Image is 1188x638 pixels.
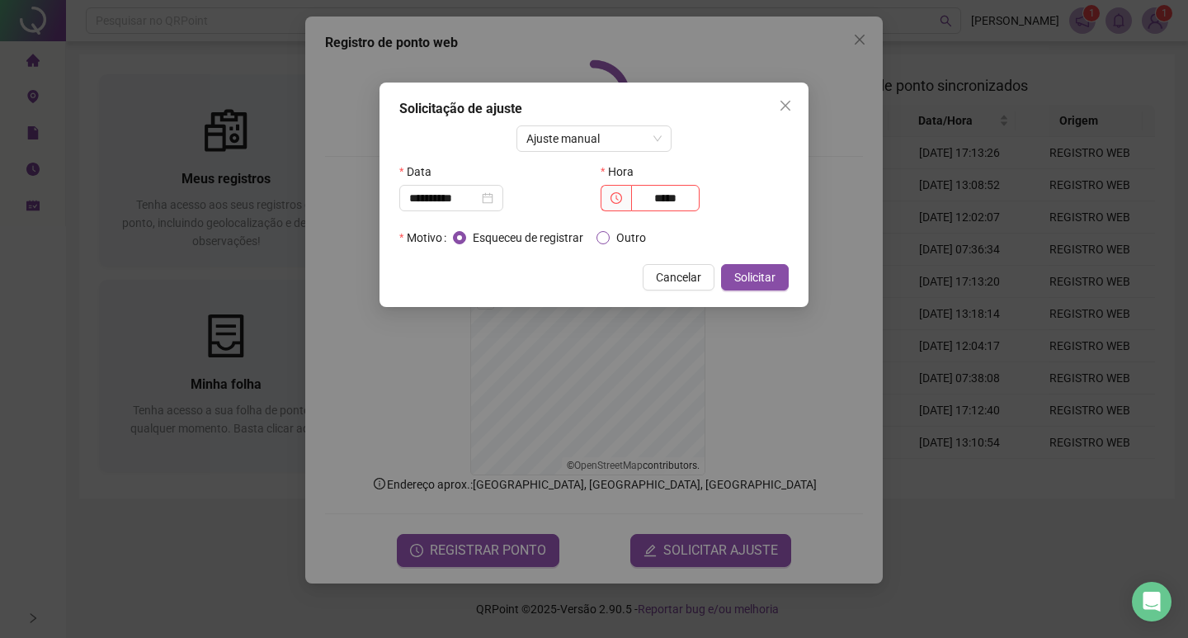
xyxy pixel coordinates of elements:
label: Data [399,158,442,185]
label: Hora [601,158,644,185]
span: close [779,99,792,112]
button: Close [772,92,799,119]
button: Solicitar [721,264,789,291]
div: Solicitação de ajuste [399,99,789,119]
span: Ajuste manual [526,126,662,151]
div: Open Intercom Messenger [1132,582,1171,621]
span: Solicitar [734,268,775,286]
span: Cancelar [656,268,701,286]
button: Cancelar [643,264,714,291]
span: Esqueceu de registrar [466,229,590,247]
span: clock-circle [610,192,622,204]
label: Motivo [399,224,453,251]
span: Outro [610,229,653,247]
